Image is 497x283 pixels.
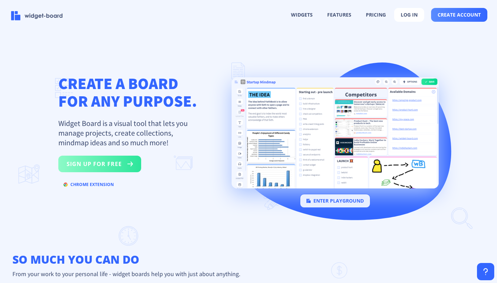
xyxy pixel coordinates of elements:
button: sign up for free [58,156,141,172]
img: logo-name.svg [11,11,63,20]
button: enter playground [300,194,370,208]
h2: so much you can do [7,253,490,266]
h1: CREATE A BOARD FOR ANY PURPOSE. [58,75,197,110]
a: chrome extension [58,183,119,190]
button: chrome extension [58,179,119,190]
button: pricing [360,8,392,21]
span: create account [438,12,481,18]
button: features [321,8,358,21]
p: Widget Board is a visual tool that lets you manage projects, create collections, mindmap ideas an... [58,118,196,147]
img: logo.svg [306,199,311,203]
button: widgets [285,8,319,21]
button: log in [394,8,424,22]
p: From your work to your personal life - widget boards help you with just about anything. [7,270,490,278]
img: chrome.svg [64,183,68,187]
button: create account [431,8,487,22]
